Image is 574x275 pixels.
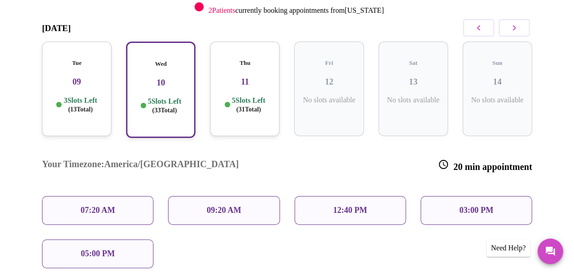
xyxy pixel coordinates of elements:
[438,159,532,172] h3: 20 min appointment
[301,59,356,67] h5: Fri
[42,23,71,33] h3: [DATE]
[386,77,441,87] h3: 13
[207,206,242,215] p: 09:20 AM
[217,77,272,87] h3: 11
[80,206,115,215] p: 07:20 AM
[386,96,441,104] p: No slots available
[470,59,525,67] h5: Sun
[486,239,530,257] div: Need Help?
[217,59,272,67] h5: Thu
[386,59,441,67] h5: Sat
[208,6,384,15] p: currently booking appointments from [US_STATE]
[49,59,104,67] h5: Tue
[134,60,187,68] h5: Wed
[470,77,525,87] h3: 14
[68,106,93,113] span: ( 13 Total)
[42,159,239,172] h3: Your Timezone: America/[GEOGRAPHIC_DATA]
[134,78,187,88] h3: 10
[152,107,177,114] span: ( 33 Total)
[459,206,493,215] p: 03:00 PM
[148,97,181,115] p: 5 Slots Left
[301,77,356,87] h3: 12
[63,96,97,114] p: 3 Slots Left
[236,106,261,113] span: ( 31 Total)
[470,96,525,104] p: No slots available
[537,238,563,264] button: Messages
[232,96,265,114] p: 5 Slots Left
[81,249,115,259] p: 05:00 PM
[333,206,367,215] p: 12:40 PM
[301,96,356,104] p: No slots available
[49,77,104,87] h3: 09
[208,6,235,14] span: 2 Patients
